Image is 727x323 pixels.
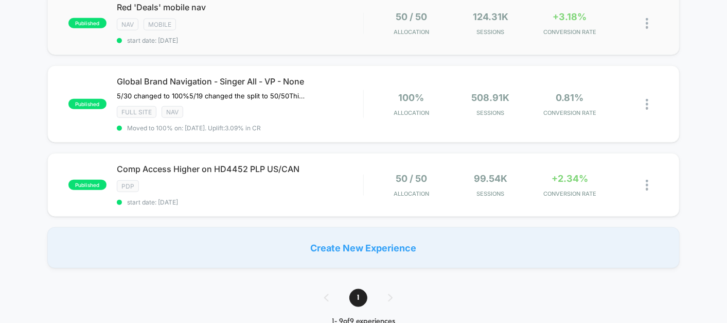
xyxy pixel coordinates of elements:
[453,190,527,197] span: Sessions
[453,109,527,116] span: Sessions
[646,18,648,29] img: close
[117,198,363,206] span: start date: [DATE]
[117,106,156,118] span: Full site
[646,99,648,110] img: close
[349,289,367,307] span: 1
[68,180,107,190] span: published
[552,173,588,184] span: +2.34%
[398,92,424,103] span: 100%
[117,2,363,12] span: Red 'Deals' mobile nav
[533,190,607,197] span: CONVERSION RATE
[394,28,429,36] span: Allocation
[117,19,138,30] span: NAV
[556,92,584,103] span: 0.81%
[68,99,107,109] span: published
[396,173,427,184] span: 50 / 50
[473,11,508,22] span: 124.31k
[394,109,429,116] span: Allocation
[117,92,308,100] span: 5/30 changed to 100%5/19 changed the split to 50/50This test is showing all brands for singer in ...
[117,164,363,174] span: Comp Access Higher on HD4452 PLP US/CAN
[646,180,648,191] img: close
[117,76,363,87] span: Global Brand Navigation - Singer All - VP - None
[533,109,607,116] span: CONVERSION RATE
[394,190,429,197] span: Allocation
[127,124,261,132] span: Moved to 100% on: [DATE] . Uplift: 3.09% in CR
[47,227,680,268] div: Create New Experience
[453,28,527,36] span: Sessions
[396,11,427,22] span: 50 / 50
[474,173,507,184] span: 99.54k
[533,28,607,36] span: CONVERSION RATE
[553,11,587,22] span: +3.18%
[117,37,363,44] span: start date: [DATE]
[117,180,139,192] span: PDP
[144,19,176,30] span: Mobile
[68,18,107,28] span: published
[162,106,183,118] span: NAV
[472,92,510,103] span: 508.91k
